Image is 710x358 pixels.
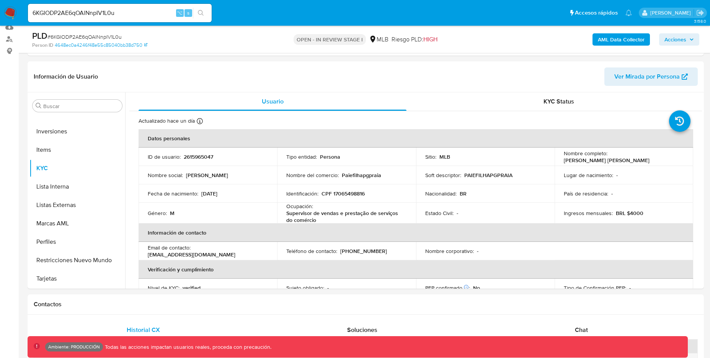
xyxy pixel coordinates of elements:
[29,214,125,233] button: Marcas AML
[170,210,175,217] p: M
[425,284,470,291] p: PEP confirmado :
[392,35,437,44] span: Riesgo PLD:
[460,190,467,197] p: BR
[564,172,613,179] p: Lugar de nacimiento :
[186,172,228,179] p: [PERSON_NAME]
[193,8,209,18] button: search-icon
[148,284,180,291] p: Nivel de KYC :
[286,153,317,160] p: Tipo entidad :
[604,67,698,86] button: Ver Mirada por Persona
[294,34,366,45] p: OPEN - IN REVIEW STAGE I
[616,210,643,217] p: BRL $4000
[369,35,388,44] div: MLB
[177,9,183,16] span: ⌥
[575,9,618,17] span: Accesos rápidos
[340,248,387,255] p: [PHONE_NUMBER]
[322,190,365,197] p: CPF 17065498816
[262,97,284,106] span: Usuario
[29,269,125,288] button: Tarjetas
[625,10,632,16] a: Notificaciones
[592,33,650,46] button: AML Data Collector
[184,153,213,160] p: 2615965047
[187,9,189,16] span: s
[29,233,125,251] button: Perfiles
[286,190,318,197] p: Identificación :
[148,244,191,251] p: Email de contacto :
[286,284,324,291] p: Sujeto obligado :
[320,153,340,160] p: Persona
[29,159,125,177] button: KYC
[148,190,198,197] p: Fecha de nacimiento :
[564,284,626,291] p: Tipo de Confirmación PEP :
[616,172,618,179] p: -
[696,9,704,17] a: Salir
[286,203,313,210] p: Ocupación :
[347,325,377,334] span: Soluciones
[614,67,680,86] span: Ver Mirada por Persona
[29,251,125,269] button: Restricciones Nuevo Mundo
[201,190,217,197] p: [DATE]
[286,172,339,179] p: Nombre del comercio :
[664,33,686,46] span: Acciones
[425,172,461,179] p: Soft descriptor :
[29,177,125,196] button: Lista Interna
[544,97,574,106] span: KYC Status
[29,141,125,159] button: Items
[477,248,478,255] p: -
[694,18,706,24] span: 3.158.0
[32,42,53,49] b: Person ID
[564,150,607,157] p: Nombre completo :
[47,33,122,41] span: # 6KGIODP2AE6qOAlNnpIV1L0u
[286,248,337,255] p: Teléfono de contacto :
[32,30,47,42] b: PLD
[473,284,480,291] p: No
[139,223,693,242] th: Información de contacto
[650,9,694,16] p: luis.birchenz@mercadolibre.com
[29,122,125,141] button: Inversiones
[103,343,271,351] p: Todas las acciones impactan usuarios reales, proceda con precaución.
[564,157,650,164] p: [PERSON_NAME] [PERSON_NAME]
[439,153,450,160] p: MLB
[148,172,183,179] p: Nombre social :
[55,42,147,49] a: 4648ec0a4246f48e55c85040bb38d750
[425,190,457,197] p: Nacionalidad :
[148,210,167,217] p: Género :
[36,103,42,109] button: Buscar
[457,210,458,217] p: -
[28,8,212,18] input: Buscar usuario o caso...
[48,345,100,348] p: Ambiente: PRODUCCIÓN
[183,284,201,291] p: verified
[629,284,631,291] p: -
[286,210,403,223] p: Supervisor de vendas e prestação de serviços do comércio
[564,210,613,217] p: Ingresos mensuales :
[327,284,329,291] p: -
[598,33,645,46] b: AML Data Collector
[139,260,693,279] th: Verificación y cumplimiento
[34,73,98,80] h1: Información de Usuario
[127,325,160,334] span: Historial CX
[575,325,588,334] span: Chat
[611,190,613,197] p: -
[464,172,513,179] p: PAIEFILHAPGPRAIA
[342,172,381,179] p: Paiefilhapgpraia
[425,153,436,160] p: Sitio :
[148,251,235,258] p: [EMAIL_ADDRESS][DOMAIN_NAME]
[34,301,698,308] h1: Contactos
[564,190,608,197] p: País de residencia :
[139,129,693,148] th: Datos personales
[425,210,454,217] p: Estado Civil :
[425,248,474,255] p: Nombre corporativo :
[659,33,699,46] button: Acciones
[139,117,195,125] p: Actualizado hace un día
[148,153,181,160] p: ID de usuario :
[29,196,125,214] button: Listas Externas
[423,35,437,44] span: HIGH
[43,103,119,110] input: Buscar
